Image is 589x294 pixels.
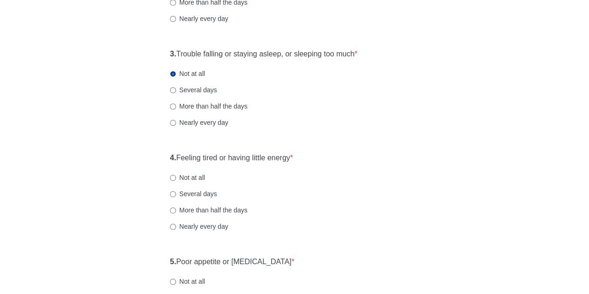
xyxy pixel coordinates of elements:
strong: 3. [170,50,176,58]
input: Several days [170,87,176,93]
label: Not at all [170,173,205,182]
input: Several days [170,191,176,197]
input: Not at all [170,279,176,285]
label: Several days [170,85,217,95]
input: Not at all [170,175,176,181]
strong: 4. [170,154,176,162]
input: Not at all [170,71,176,77]
label: Nearly every day [170,222,228,231]
input: More than half the days [170,207,176,213]
label: Several days [170,189,217,198]
label: Nearly every day [170,14,228,23]
label: Trouble falling or staying asleep, or sleeping too much [170,49,357,60]
label: Not at all [170,69,205,78]
input: More than half the days [170,103,176,109]
label: More than half the days [170,205,247,215]
label: Nearly every day [170,118,228,127]
input: Nearly every day [170,16,176,22]
label: Poor appetite or [MEDICAL_DATA] [170,257,294,267]
strong: 5. [170,258,176,266]
input: Nearly every day [170,120,176,126]
label: Feeling tired or having little energy [170,153,293,164]
label: Not at all [170,277,205,286]
label: More than half the days [170,102,247,111]
input: Nearly every day [170,224,176,230]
